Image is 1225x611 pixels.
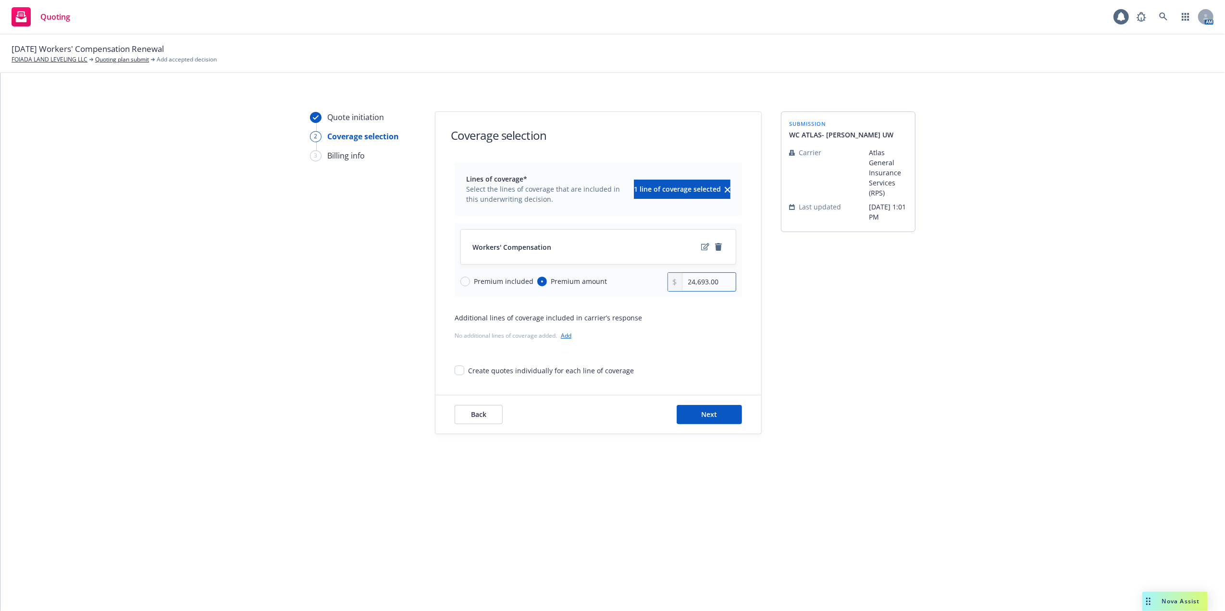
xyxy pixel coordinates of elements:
[310,150,322,161] div: 3
[455,313,742,323] div: Additional lines of coverage included in carrier’s response
[677,405,742,424] button: Next
[472,242,551,252] span: Workers' Compensation
[702,410,718,419] span: Next
[12,43,164,55] span: [DATE] Workers' Compensation Renewal
[789,130,893,140] span: WC ATLAS- [PERSON_NAME] UW
[1142,592,1208,611] button: Nova Assist
[537,277,547,286] input: Premium amount
[327,111,384,123] div: Quote initiation
[1176,7,1195,26] a: Switch app
[460,277,470,286] input: Premium included
[789,120,893,128] span: submission
[699,241,711,253] a: edit
[95,55,149,64] a: Quoting plan submit
[466,174,628,184] span: Lines of coverage*
[455,405,503,424] button: Back
[869,147,907,198] span: Atlas General Insurance Services (RPS)
[682,273,736,291] input: 0.00
[157,55,217,64] span: Add accepted decision
[471,410,486,419] span: Back
[799,202,841,212] span: Last updated
[1154,7,1173,26] a: Search
[869,202,907,222] span: [DATE] 1:01 PM
[466,184,628,204] span: Select the lines of coverage that are included in this underwriting decision.
[551,276,607,286] span: Premium amount
[1162,597,1200,605] span: Nova Assist
[468,366,634,376] div: Create quotes individually for each line of coverage
[327,150,365,161] div: Billing info
[1132,7,1151,26] a: Report a Bug
[12,55,87,64] a: FOIADA LAND LEVELING LLC
[634,180,730,199] button: 1 line of coverage selectedclear selection
[561,331,571,340] a: Add
[799,147,821,158] span: Carrier
[40,13,70,21] span: Quoting
[474,276,533,286] span: Premium included
[455,330,742,341] div: No additional lines of coverage added.
[1142,592,1154,611] div: Drag to move
[713,241,724,253] a: remove
[310,131,322,142] div: 2
[451,127,546,143] h1: Coverage selection
[8,3,74,30] a: Quoting
[725,187,730,193] svg: clear selection
[327,131,399,142] div: Coverage selection
[634,184,721,194] span: 1 line of coverage selected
